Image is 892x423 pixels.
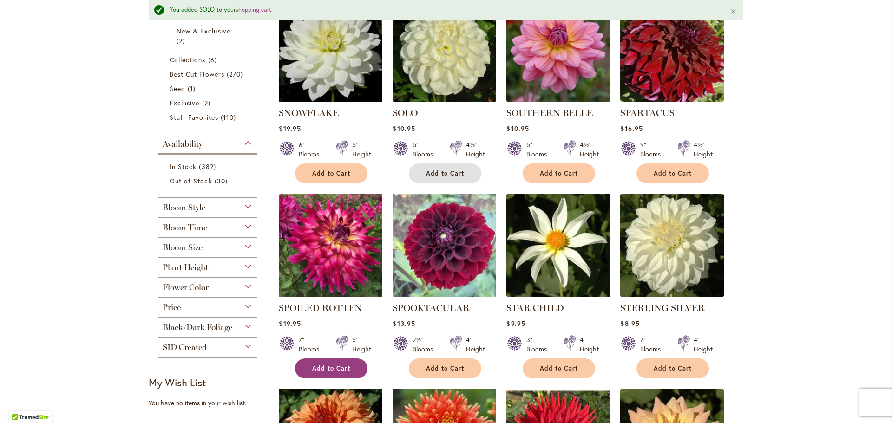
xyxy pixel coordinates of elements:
img: SPOILED ROTTEN [279,194,382,297]
a: Sterling Silver [620,290,724,299]
a: Staff Favorites [170,112,248,122]
a: STAR CHILD [506,302,564,313]
div: 4½' Height [466,140,485,159]
div: 4' Height [466,335,485,354]
span: Add to Cart [312,169,350,177]
span: Exclusive [170,98,199,107]
span: Staff Favorites [170,113,218,122]
span: Out of Stock [170,176,212,185]
span: 270 [227,69,245,79]
span: $19.95 [279,124,301,133]
span: Add to Cart [312,364,350,372]
button: Add to Cart [636,358,709,378]
span: Bloom Size [163,242,203,253]
a: SOUTHERN BELLE [506,107,593,118]
div: 5' Height [352,335,371,354]
div: You added SOLO to your . [170,6,715,14]
button: Add to Cart [409,163,481,183]
a: SPARTACUS [620,107,675,118]
a: Out of Stock 30 [170,176,248,186]
a: In Stock 382 [170,162,248,171]
a: SNOWFLAKE [279,95,382,104]
a: SOUTHERN BELLE [506,95,610,104]
a: Spooktacular [393,290,496,299]
span: Bloom Time [163,222,207,233]
span: Flower Color [163,282,209,293]
button: Add to Cart [523,358,595,378]
span: 2 [202,98,213,108]
button: Add to Cart [409,358,481,378]
div: 5" Blooms [526,140,552,159]
a: SOLO [393,95,496,104]
img: Sterling Silver [620,194,724,297]
span: New & Exclusive [177,26,230,35]
button: Add to Cart [295,358,367,378]
span: $19.95 [279,319,301,328]
a: SOLO [393,107,418,118]
span: 6 [208,55,219,65]
span: 2 [177,36,187,46]
span: Add to Cart [540,169,578,177]
div: 2½" Blooms [413,335,439,354]
span: Plant Height [163,262,208,273]
div: 7" Blooms [640,335,666,354]
a: shopping cart [236,6,271,13]
span: 30 [215,176,230,186]
div: 3" Blooms [526,335,552,354]
span: $13.95 [393,319,415,328]
div: You have no items in your wish list. [149,398,273,408]
div: 4½' Height [694,140,713,159]
button: Add to Cart [636,163,709,183]
a: SPOILED ROTTEN [279,290,382,299]
span: SID Created [163,342,207,352]
span: Add to Cart [654,364,692,372]
button: Add to Cart [523,163,595,183]
span: Add to Cart [540,364,578,372]
span: Collections [170,55,206,64]
div: 4' Height [580,335,599,354]
a: STAR CHILD [506,290,610,299]
a: Collections [170,55,248,65]
span: $8.95 [620,319,639,328]
span: 110 [221,112,238,122]
span: 1 [188,84,198,93]
a: Exclusive [170,98,248,108]
span: New [170,12,184,21]
iframe: Launch Accessibility Center [7,390,33,416]
span: $10.95 [393,124,415,133]
a: STERLING SILVER [620,302,705,313]
span: 382 [199,162,218,171]
div: 4½' Height [580,140,599,159]
a: SPOOKTACULAR [393,302,470,313]
div: 4' Height [694,335,713,354]
span: Add to Cart [426,169,464,177]
strong: My Wish List [149,376,206,389]
span: In Stock [170,162,197,171]
div: 6" Blooms [299,140,325,159]
span: Seed [170,84,185,93]
img: STAR CHILD [506,194,610,297]
button: Add to Cart [295,163,367,183]
span: Best Cut Flowers [170,70,224,78]
div: 5' Height [352,140,371,159]
div: 5" Blooms [413,140,439,159]
a: Spartacus [620,95,724,104]
span: Add to Cart [654,169,692,177]
a: SNOWFLAKE [279,107,339,118]
span: Availability [163,139,203,149]
a: SPOILED ROTTEN [279,302,362,313]
div: 9" Blooms [640,140,666,159]
a: Seed [170,84,248,93]
span: Black/Dark Foliage [163,322,232,332]
span: Bloom Style [163,202,205,213]
span: Price [163,302,181,312]
span: Add to Cart [426,364,464,372]
span: $9.95 [506,319,525,328]
a: New &amp; Exclusive [177,26,241,46]
img: Spooktacular [393,194,496,297]
span: $16.95 [620,124,643,133]
a: Best Cut Flowers [170,69,248,79]
div: 7" Blooms [299,335,325,354]
span: $10.95 [506,124,529,133]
